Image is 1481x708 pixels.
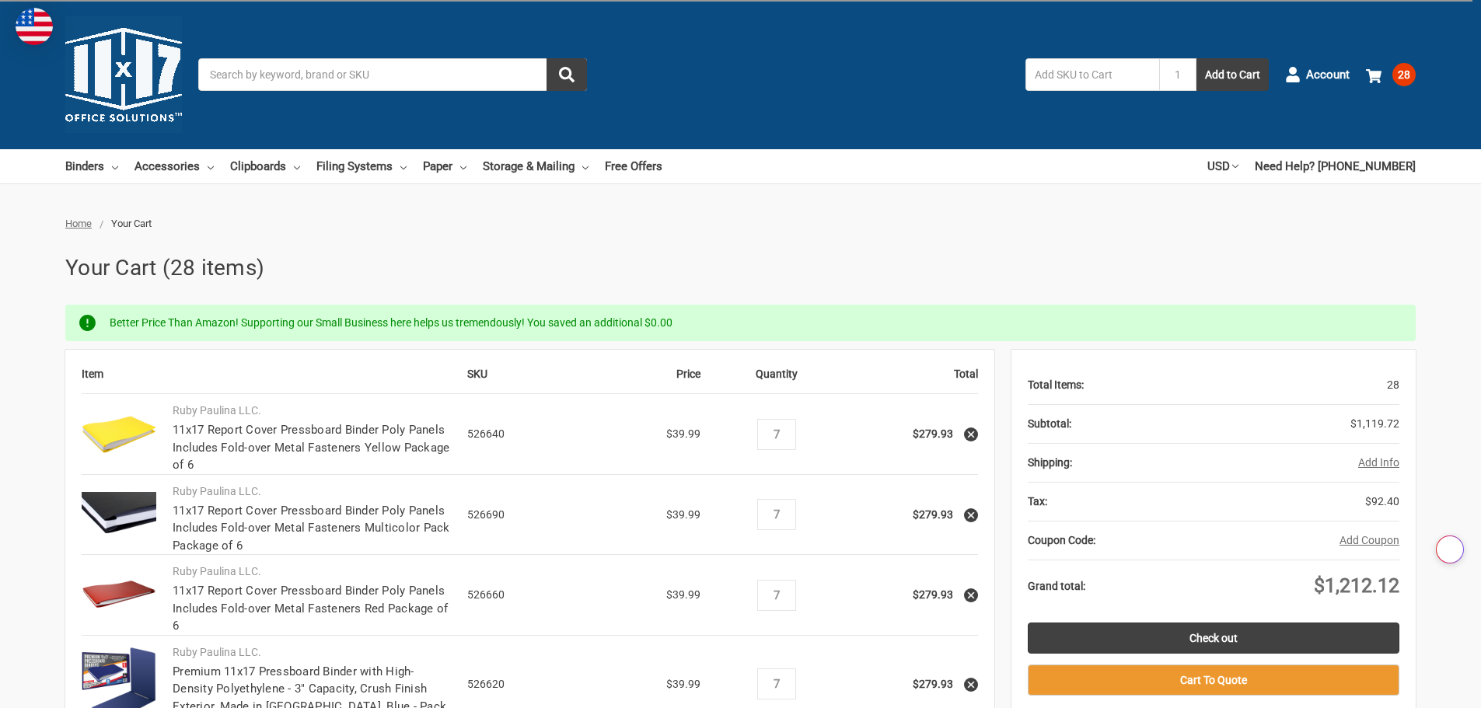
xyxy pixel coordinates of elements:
[111,218,152,229] span: Your Cart
[1028,417,1071,430] strong: Subtotal:
[1028,580,1085,592] strong: Grand total:
[1392,63,1416,86] span: 28
[1028,378,1084,391] strong: Total Items:
[134,149,214,183] a: Accessories
[1285,54,1350,95] a: Account
[65,149,118,183] a: Binders
[666,427,700,440] span: $39.99
[1255,149,1416,183] a: Need Help? [PHONE_NUMBER]
[1358,455,1399,471] button: Add Info
[1028,456,1072,469] strong: Shipping:
[1366,54,1416,95] a: 28
[666,508,700,521] span: $39.99
[1350,417,1399,430] span: $1,119.72
[173,584,448,633] a: 11x17 Report Cover Pressboard Binder Poly Panels Includes Fold-over Metal Fasteners Red Package of 6
[467,588,505,601] span: 526660
[913,508,953,521] strong: $279.93
[1314,574,1399,597] span: $1,212.12
[913,427,953,440] strong: $279.93
[605,149,662,183] a: Free Offers
[1025,58,1159,91] input: Add SKU to Cart
[173,483,451,500] p: Ruby Paulina LLC.
[173,644,451,661] p: Ruby Paulina LLC.
[16,8,53,45] img: duty and tax information for United States
[1028,495,1047,507] strong: Tax:
[1028,664,1399,696] button: Cart To Quote
[1340,532,1399,549] button: Add Coupon
[467,508,505,521] span: 526690
[467,678,505,690] span: 526620
[230,149,300,183] a: Clipboards
[575,366,709,394] th: Price
[913,588,953,601] strong: $279.93
[65,16,182,133] img: 11x17.com
[173,504,450,553] a: 11x17 Report Cover Pressboard Binder Poly Panels Includes Fold-over Metal Fasteners Multicolor Pa...
[65,252,1416,284] h1: Your Cart (28 items)
[82,558,156,633] img: 11x17 Report Cover Pressboard Binder Poly Panels Includes Fold-over Metal Fasteners Red Package of 6
[666,678,700,690] span: $39.99
[82,397,156,472] img: 11x17 Report Cover Pressboard Binder Poly Panels Includes Fold-over Metal Fasteners Yellow Packag...
[1084,366,1399,404] div: 28
[1196,58,1269,91] button: Add to Cart
[173,403,451,419] p: Ruby Paulina LLC.
[709,366,844,394] th: Quantity
[467,366,575,394] th: SKU
[1028,623,1399,654] a: Check out
[666,588,700,601] span: $39.99
[913,678,953,690] strong: $279.93
[110,316,672,329] span: Better Price Than Amazon! Supporting our Small Business here helps us tremendously! You saved an ...
[173,423,449,472] a: 11x17 Report Cover Pressboard Binder Poly Panels Includes Fold-over Metal Fasteners Yellow Packag...
[82,366,467,394] th: Item
[173,563,451,580] p: Ruby Paulina LLC.
[1028,534,1095,546] strong: Coupon Code:
[483,149,589,183] a: Storage & Mailing
[423,149,466,183] a: Paper
[1306,66,1350,84] span: Account
[65,218,92,229] a: Home
[316,149,407,183] a: Filing Systems
[467,427,505,440] span: 526640
[82,492,156,537] img: 11x17 Report Cover Pressboard Binder Poly Panels Includes Fold-over Metal Fasteners Multicolor Pa...
[1365,495,1399,507] span: $92.40
[844,366,978,394] th: Total
[1207,149,1238,183] a: USD
[198,58,587,91] input: Search by keyword, brand or SKU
